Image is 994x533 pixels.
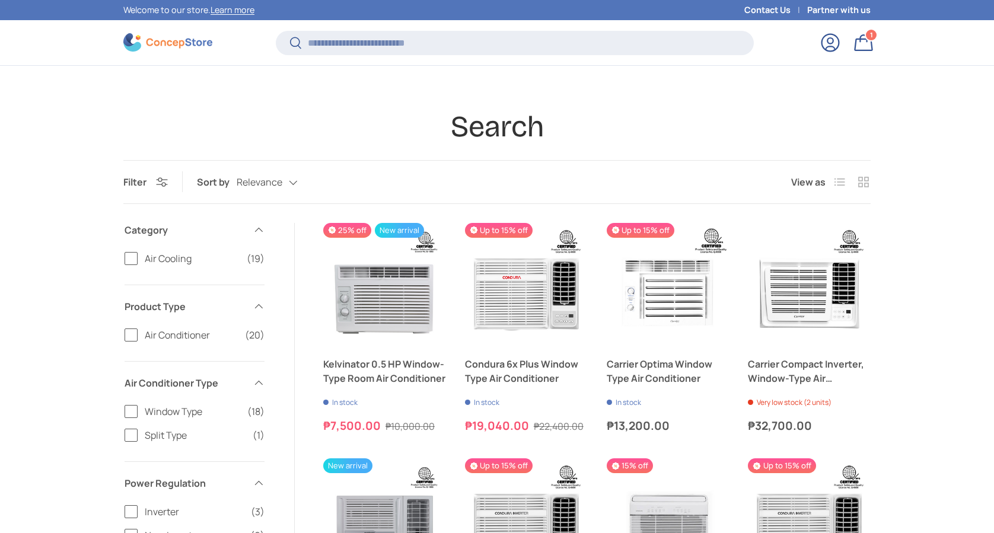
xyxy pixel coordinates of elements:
span: (20) [245,328,265,342]
a: Condura 6x Plus Window Type Air Conditioner [465,357,588,385]
a: Carrier Compact Inverter, Window-Type Air Conditioner [748,223,871,346]
span: (18) [247,404,265,419]
span: (1) [253,428,265,442]
p: Welcome to our store. [123,4,254,17]
span: Air Conditioner Type [125,376,246,390]
span: Up to 15% off [607,223,674,238]
span: (19) [247,251,265,266]
span: Power Regulation [125,476,246,490]
span: Window Type [145,404,240,419]
span: Air Conditioner [145,328,238,342]
span: Inverter [145,505,244,519]
span: Up to 15% off [748,458,815,473]
span: 15% off [607,458,653,473]
img: ConcepStore [123,33,212,52]
summary: Air Conditioner Type [125,362,265,404]
span: 1 [870,30,873,39]
a: Kelvinator 0.5 HP Window-Type Room Air Conditioner [323,357,446,385]
a: Kelvinator 0.5 HP Window-Type Room Air Conditioner [323,223,446,346]
summary: Power Regulation [125,462,265,505]
span: Category [125,223,246,237]
summary: Product Type [125,285,265,328]
button: Relevance [237,172,321,193]
span: Split Type [145,428,246,442]
span: New arrival [375,223,424,238]
a: Partner with us [807,4,871,17]
span: New arrival [323,458,372,473]
a: Carrier Optima Window Type Air Conditioner [607,223,729,346]
button: Filter [123,175,168,189]
a: Contact Us [744,4,807,17]
span: Air Cooling [145,251,240,266]
span: (3) [251,505,265,519]
span: Filter [123,175,146,189]
span: Product Type [125,299,246,314]
h1: Search [123,108,871,145]
a: Carrier Optima Window Type Air Conditioner [607,357,729,385]
span: 25% off [323,223,371,238]
a: Carrier Compact Inverter, Window-Type Air Conditioner [748,357,871,385]
summary: Category [125,209,265,251]
span: View as [791,175,826,189]
a: Condura 6x Plus Window Type Air Conditioner [465,223,588,346]
span: Relevance [237,177,282,188]
a: Learn more [211,4,254,15]
span: Up to 15% off [465,458,533,473]
label: Sort by [197,175,237,189]
span: Up to 15% off [465,223,533,238]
